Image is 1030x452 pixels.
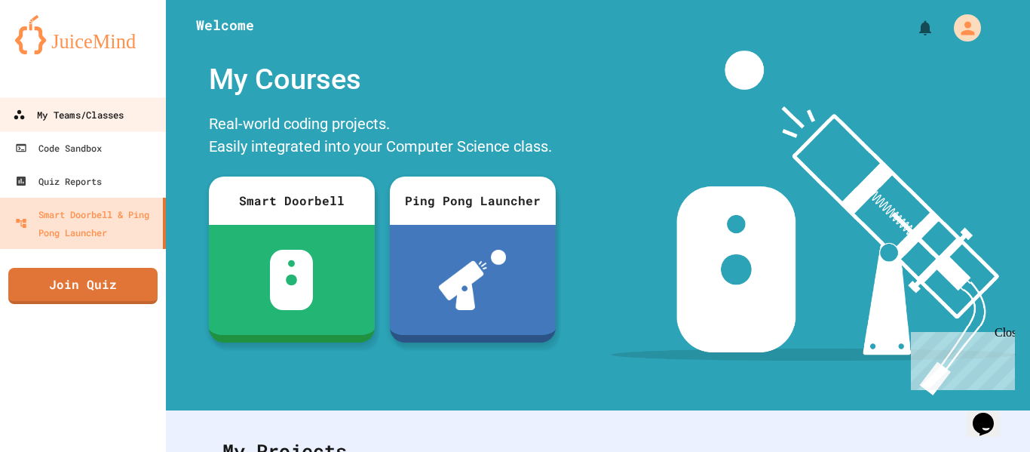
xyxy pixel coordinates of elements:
div: My Account [938,11,985,45]
div: Smart Doorbell [209,177,375,225]
iframe: chat widget [905,326,1015,390]
div: Code Sandbox [15,139,102,157]
div: My Courses [201,51,563,109]
div: My Notifications [888,15,938,41]
div: Real-world coding projects. Easily integrated into your Computer Science class. [201,109,563,165]
img: ppl-with-ball.png [439,250,506,310]
img: banner-image-my-projects.png [612,51,1016,395]
div: Ping Pong Launcher [390,177,556,225]
div: Smart Doorbell & Ping Pong Launcher [15,205,157,241]
div: Chat with us now!Close [6,6,104,96]
div: My Teams/Classes [13,106,124,125]
img: sdb-white.svg [270,250,313,310]
div: Quiz Reports [15,172,102,190]
a: Join Quiz [8,268,158,304]
img: logo-orange.svg [15,15,151,54]
iframe: chat widget [967,392,1015,437]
